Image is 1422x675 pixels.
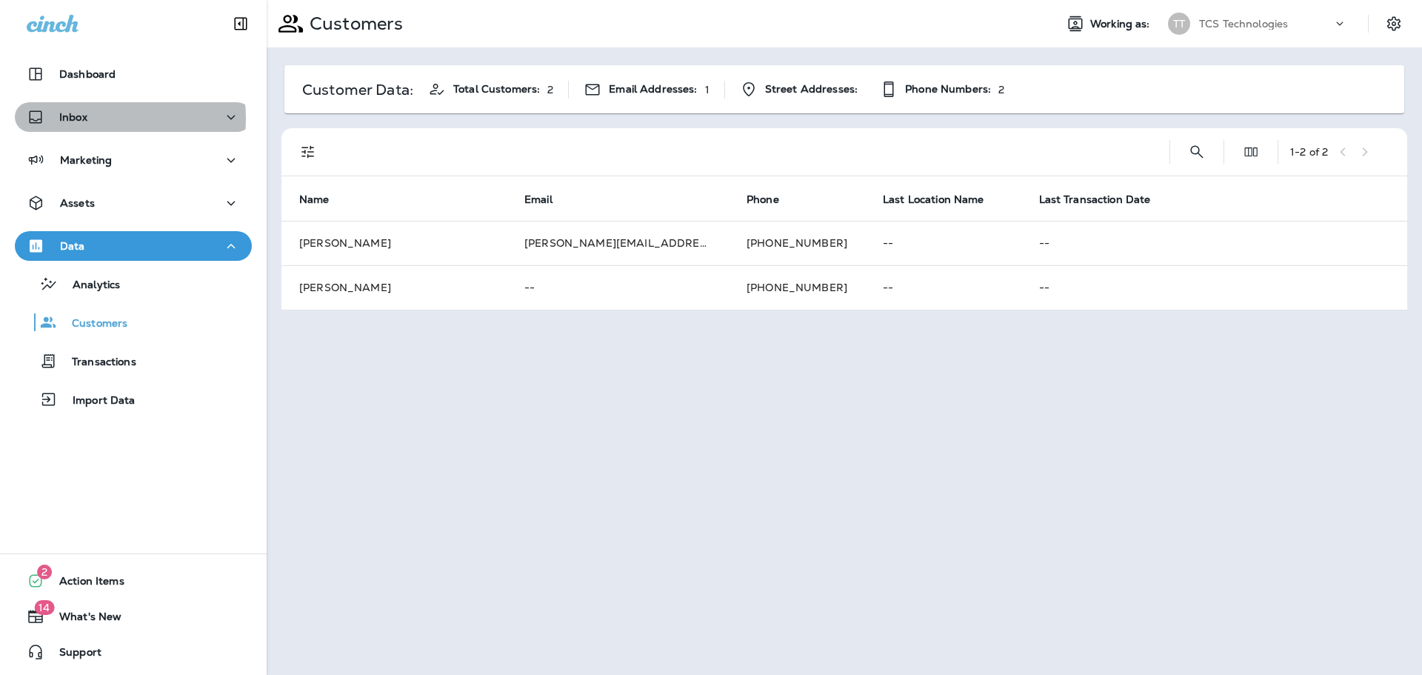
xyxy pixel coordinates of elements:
[453,83,540,96] span: Total Customers:
[15,188,252,218] button: Assets
[302,84,413,96] p: Customer Data:
[998,84,1004,96] p: 2
[747,193,779,206] span: Phone
[883,193,1004,206] span: Last Location Name
[34,600,54,615] span: 14
[705,84,710,96] p: 1
[1290,146,1328,158] div: 1 - 2 of 2
[1199,18,1288,30] p: TCS Technologies
[1039,237,1390,249] p: --
[765,83,858,96] span: Street Addresses:
[59,111,87,123] p: Inbox
[524,193,553,206] span: Email
[729,265,865,310] td: [PHONE_NUMBER]
[44,611,121,628] span: What's New
[15,268,252,299] button: Analytics
[59,68,116,80] p: Dashboard
[57,356,136,370] p: Transactions
[883,193,984,206] span: Last Location Name
[304,13,403,35] p: Customers
[281,221,507,265] td: [PERSON_NAME]
[1236,137,1266,167] button: Edit Fields
[1039,193,1151,206] span: Last Transaction Date
[1168,13,1190,35] div: TT
[1039,193,1170,206] span: Last Transaction Date
[1182,137,1212,167] button: Search Customers
[15,102,252,132] button: Inbox
[220,9,261,39] button: Collapse Sidebar
[883,237,1004,249] p: --
[15,345,252,376] button: Transactions
[293,137,323,167] button: Filters
[60,197,95,209] p: Assets
[883,282,1004,293] p: --
[60,240,85,252] p: Data
[747,193,798,206] span: Phone
[44,575,124,593] span: Action Items
[60,154,112,166] p: Marketing
[729,221,865,265] td: [PHONE_NUMBER]
[281,265,507,310] td: [PERSON_NAME]
[905,83,991,96] span: Phone Numbers:
[299,193,349,206] span: Name
[15,59,252,89] button: Dashboard
[1381,10,1407,37] button: Settings
[15,145,252,175] button: Marketing
[58,279,120,293] p: Analytics
[58,394,136,408] p: Import Data
[524,282,711,293] p: --
[507,221,729,265] td: [PERSON_NAME][EMAIL_ADDRESS][DOMAIN_NAME]
[44,646,101,664] span: Support
[15,384,252,415] button: Import Data
[609,83,697,96] span: Email Addresses:
[15,307,252,338] button: Customers
[547,84,553,96] p: 2
[37,565,52,579] span: 2
[15,566,252,596] button: 2Action Items
[1090,18,1153,30] span: Working as:
[15,231,252,261] button: Data
[1039,282,1390,293] p: --
[15,602,252,631] button: 14What's New
[57,317,127,331] p: Customers
[524,193,572,206] span: Email
[299,193,330,206] span: Name
[15,637,252,667] button: Support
